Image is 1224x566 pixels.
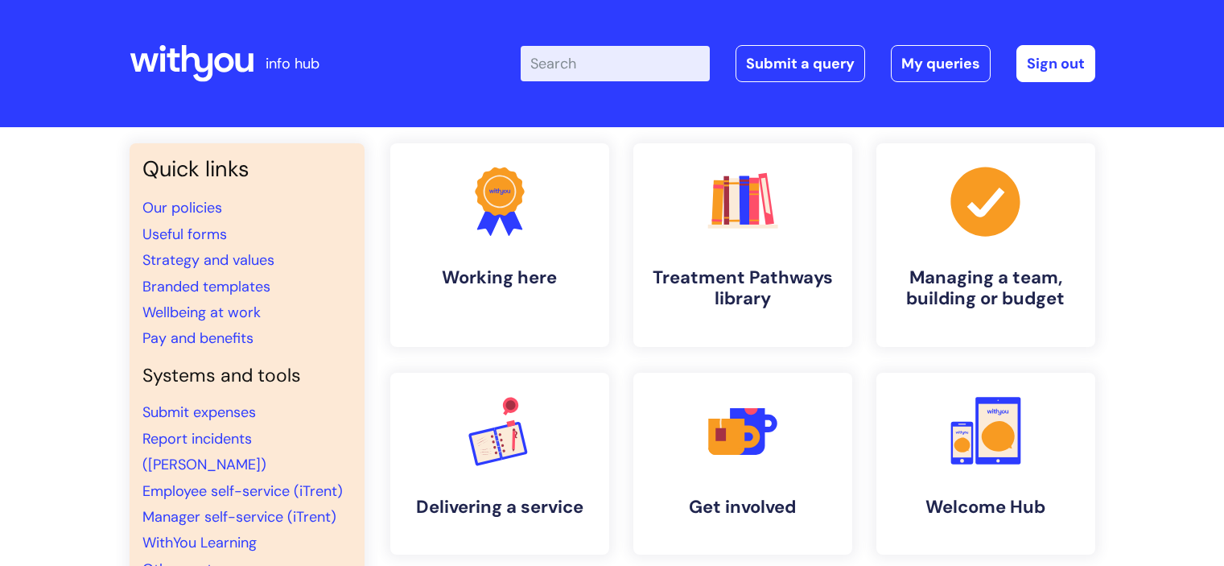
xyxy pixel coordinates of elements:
[889,267,1082,310] h4: Managing a team, building or budget
[266,51,319,76] p: info hub
[142,481,343,501] a: Employee self-service (iTrent)
[142,403,256,422] a: Submit expenses
[142,198,222,217] a: Our policies
[142,303,261,322] a: Wellbeing at work
[1016,45,1095,82] a: Sign out
[646,267,839,310] h4: Treatment Pathways library
[142,328,253,348] a: Pay and benefits
[521,46,710,81] input: Search
[142,277,270,296] a: Branded templates
[142,533,257,552] a: WithYou Learning
[142,507,336,527] a: Manager self-service (iTrent)
[633,143,852,347] a: Treatment Pathways library
[390,373,609,555] a: Delivering a service
[142,156,352,182] h3: Quick links
[876,373,1095,555] a: Welcome Hub
[142,365,352,387] h4: Systems and tools
[521,45,1095,82] div: | -
[876,143,1095,347] a: Managing a team, building or budget
[891,45,991,82] a: My queries
[142,225,227,244] a: Useful forms
[403,267,596,288] h4: Working here
[142,250,274,270] a: Strategy and values
[646,497,839,518] h4: Get involved
[142,429,266,474] a: Report incidents ([PERSON_NAME])
[390,143,609,347] a: Working here
[403,497,596,518] h4: Delivering a service
[736,45,865,82] a: Submit a query
[633,373,852,555] a: Get involved
[889,497,1082,518] h4: Welcome Hub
